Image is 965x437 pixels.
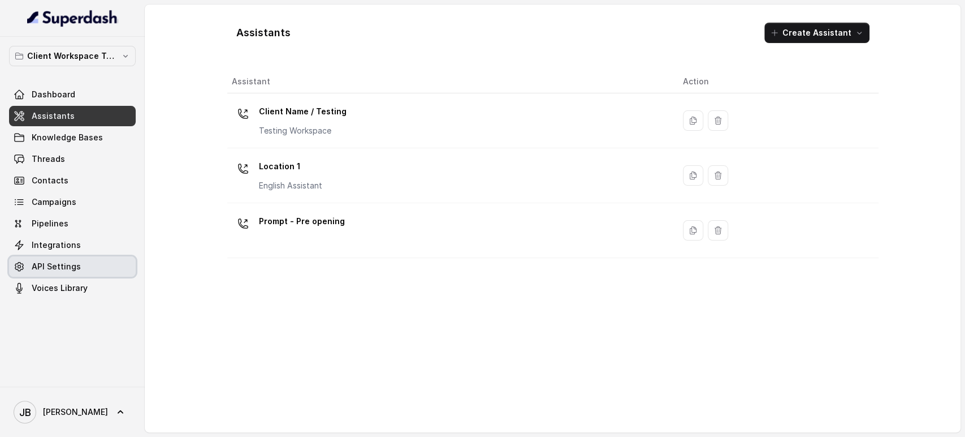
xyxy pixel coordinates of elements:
p: Client Name / Testing [259,102,347,121]
a: Threads [9,149,136,169]
a: Knowledge Bases [9,127,136,148]
span: Knowledge Bases [32,132,103,143]
span: Integrations [32,239,81,251]
th: Action [674,70,879,93]
button: Create Assistant [764,23,869,43]
a: Pipelines [9,213,136,234]
a: Contacts [9,170,136,191]
a: Dashboard [9,84,136,105]
span: Pipelines [32,218,68,229]
span: Threads [32,153,65,165]
a: Assistants [9,106,136,126]
p: Client Workspace Template [27,49,118,63]
span: Voices Library [32,282,88,294]
p: Testing Workspace [259,125,347,136]
a: Voices Library [9,278,136,298]
span: API Settings [32,261,81,272]
a: Campaigns [9,192,136,212]
span: [PERSON_NAME] [43,406,108,418]
a: [PERSON_NAME] [9,396,136,428]
span: Contacts [32,175,68,186]
p: Location 1 [259,157,322,175]
p: English Assistant [259,180,322,191]
p: Prompt - Pre opening [259,212,345,230]
span: Assistants [32,110,75,122]
h1: Assistants [236,24,291,42]
span: Campaigns [32,196,76,208]
text: JB [19,406,31,418]
a: Integrations [9,235,136,255]
button: Client Workspace Template [9,46,136,66]
img: light.svg [27,9,118,27]
th: Assistant [227,70,674,93]
span: Dashboard [32,89,75,100]
a: API Settings [9,256,136,277]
